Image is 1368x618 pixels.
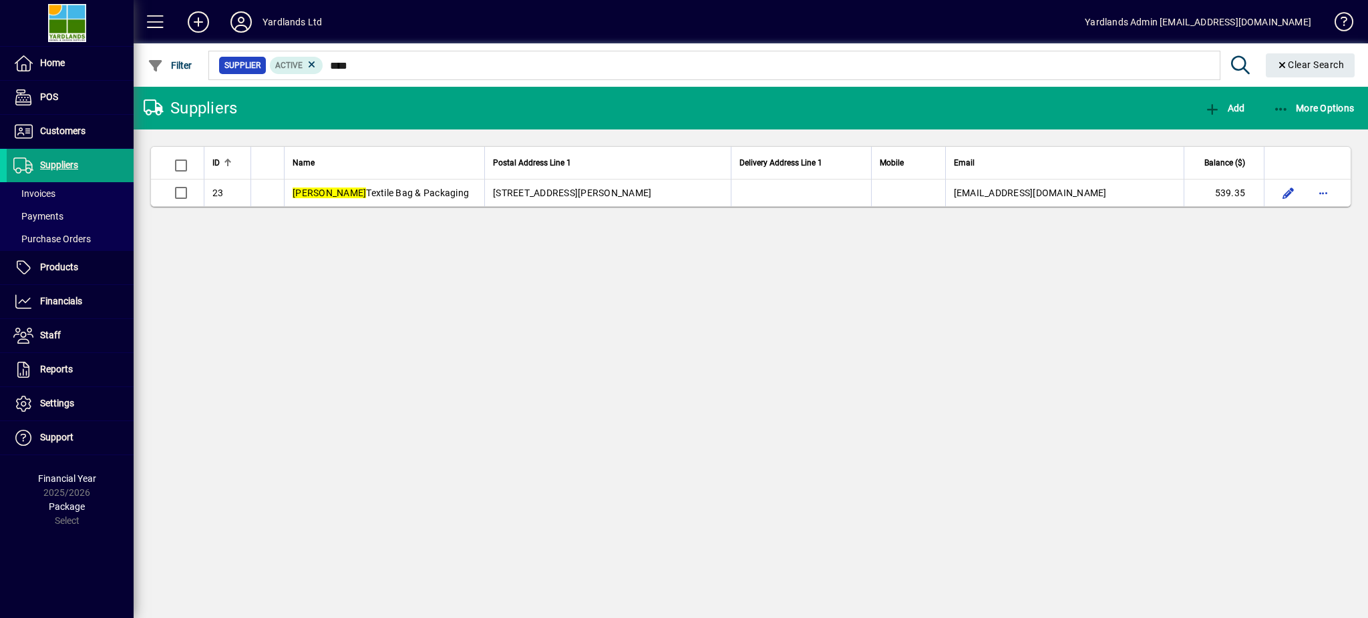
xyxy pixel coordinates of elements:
[263,11,322,33] div: Yardlands Ltd
[7,81,134,114] a: POS
[7,115,134,148] a: Customers
[177,10,220,34] button: Add
[1204,156,1245,170] span: Balance ($)
[1266,53,1355,77] button: Clear
[40,262,78,272] span: Products
[7,285,134,318] a: Financials
[1273,103,1355,113] span: More Options
[13,188,55,199] span: Invoices
[212,188,224,198] span: 23
[1192,156,1257,170] div: Balance ($)
[7,353,134,386] a: Reports
[1201,96,1248,120] button: Add
[1204,103,1244,113] span: Add
[144,53,196,77] button: Filter
[1184,180,1264,206] td: 539.35
[954,188,1107,198] span: [EMAIL_ADDRESS][DOMAIN_NAME]
[224,59,261,72] span: Supplier
[144,97,237,119] div: Suppliers
[293,188,469,198] span: Textile Bag & Packaging
[270,57,323,74] mat-chip: Activation Status: Active
[954,156,1176,170] div: Email
[293,156,476,170] div: Name
[7,228,134,250] a: Purchase Orders
[148,60,192,71] span: Filter
[40,432,73,442] span: Support
[40,125,85,136] span: Customers
[1276,59,1345,70] span: Clear Search
[7,421,134,454] a: Support
[880,156,937,170] div: Mobile
[40,296,82,306] span: Financials
[7,47,134,80] a: Home
[13,211,63,222] span: Payments
[293,156,315,170] span: Name
[7,251,134,284] a: Products
[954,156,975,170] span: Email
[1313,182,1334,204] button: More options
[40,91,58,102] span: POS
[493,156,571,170] span: Postal Address Line 1
[7,205,134,228] a: Payments
[1270,96,1358,120] button: More Options
[493,188,651,198] span: [STREET_ADDRESS][PERSON_NAME]
[1085,11,1311,33] div: Yardlands Admin [EMAIL_ADDRESS][DOMAIN_NAME]
[1278,182,1299,204] button: Edit
[220,10,263,34] button: Profile
[275,61,303,70] span: Active
[40,398,74,408] span: Settings
[7,319,134,352] a: Staff
[7,182,134,205] a: Invoices
[293,188,366,198] em: [PERSON_NAME]
[212,156,220,170] span: ID
[7,387,134,420] a: Settings
[40,330,61,340] span: Staff
[49,501,85,512] span: Package
[40,364,73,374] span: Reports
[1325,3,1351,46] a: Knowledge Base
[212,156,242,170] div: ID
[13,234,91,244] span: Purchase Orders
[739,156,822,170] span: Delivery Address Line 1
[880,156,904,170] span: Mobile
[40,160,78,170] span: Suppliers
[40,57,65,68] span: Home
[38,473,96,484] span: Financial Year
